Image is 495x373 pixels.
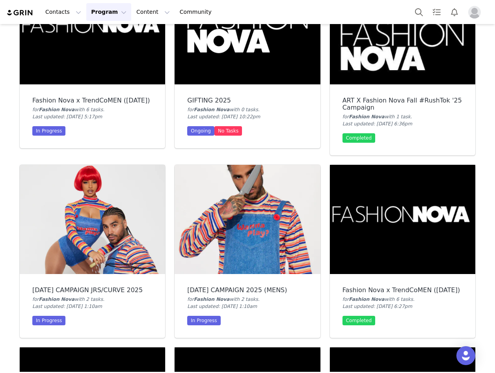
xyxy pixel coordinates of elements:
[349,297,385,302] span: Fashion Nova
[187,97,307,104] div: GIFTING 2025
[330,165,475,274] img: Fashion Nova x TrendCoMEN (September 2025)
[41,3,86,21] button: Contacts
[39,297,75,302] span: Fashion Nova
[428,3,445,21] a: Tasks
[255,107,258,112] span: s
[342,113,463,120] div: for with 1 task .
[411,297,413,302] span: s
[32,97,153,104] div: Fashion Nova x TrendCoMEN ([DATE])
[100,297,103,302] span: s
[342,303,463,310] div: Last updated: [DATE] 6:27pm
[349,114,385,119] span: Fashion Nova
[187,316,220,325] div: In Progress
[100,107,103,112] span: s
[32,106,153,113] div: for with 6 task .
[32,113,153,120] div: Last updated: [DATE] 5:17pm
[214,126,242,136] div: No Tasks
[342,120,463,127] div: Last updated: [DATE] 6:36pm
[410,3,428,21] button: Search
[187,106,307,113] div: for with 0 task .
[468,6,481,19] img: placeholder-profile.jpg
[175,165,320,274] img: HALLOWEEN CAMPAIGN 2025 (MENS)
[446,3,463,21] button: Notifications
[20,165,165,274] img: HALLOWEEN CAMPAIGN JRS/CURVE 2025
[32,316,65,325] div: In Progress
[187,303,307,310] div: Last updated: [DATE] 1:10am
[342,97,463,111] div: ART X Fashion Nova Fall #RushTok '25 Campaign
[194,107,230,112] span: Fashion Nova
[187,287,307,294] div: [DATE] CAMPAIGN 2025 (MENS)
[32,296,153,303] div: for with 2 task .
[187,113,307,120] div: Last updated: [DATE] 10:22pm
[32,303,153,310] div: Last updated: [DATE] 1:10am
[342,316,375,325] div: Completed
[132,3,175,21] button: Content
[342,287,463,294] div: Fashion Nova x TrendCoMEN ([DATE])
[175,3,220,21] a: Community
[342,296,463,303] div: for with 6 task .
[187,126,214,136] div: Ongoing
[32,126,65,136] div: In Progress
[6,9,34,17] img: grin logo
[32,287,153,294] div: [DATE] CAMPAIGN JRS/CURVE 2025
[86,3,131,21] button: Program
[194,297,230,302] span: Fashion Nova
[463,6,489,19] button: Profile
[39,107,75,112] span: Fashion Nova
[342,133,375,143] div: Completed
[255,297,258,302] span: s
[456,346,475,365] div: Open Intercom Messenger
[187,296,307,303] div: for with 2 task .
